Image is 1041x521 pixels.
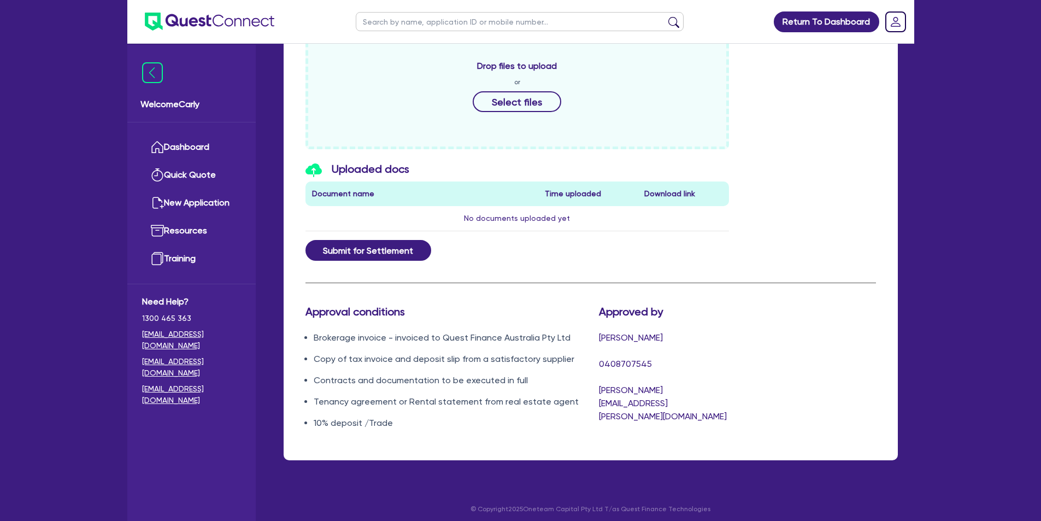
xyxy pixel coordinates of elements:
h3: Approved by [599,305,729,318]
a: [EMAIL_ADDRESS][DOMAIN_NAME] [142,383,241,406]
h3: Uploaded docs [305,162,730,177]
a: Resources [142,217,241,245]
button: Select files [473,91,561,112]
img: resources [151,224,164,237]
span: [PERSON_NAME][EMAIL_ADDRESS][PERSON_NAME][DOMAIN_NAME] [599,385,727,422]
a: Quick Quote [142,161,241,189]
a: Dropdown toggle [881,8,910,36]
a: Return To Dashboard [774,11,879,32]
input: Search by name, application ID or mobile number... [356,12,684,31]
span: 1300 465 363 [142,313,241,324]
th: Document name [305,182,539,206]
a: Dashboard [142,133,241,161]
span: [PERSON_NAME] [599,332,663,343]
img: quest-connect-logo-blue [145,13,274,31]
a: [EMAIL_ADDRESS][DOMAIN_NAME] [142,356,241,379]
img: icon-upload [305,163,322,177]
span: 0408707545 [599,359,652,369]
li: 10% deposit /Trade [314,417,583,430]
img: new-application [151,196,164,209]
li: Tenancy agreement or Rental statement from real estate agent [314,395,583,408]
a: New Application [142,189,241,217]
span: Drop files to upload [477,60,557,73]
img: quick-quote [151,168,164,182]
span: Need Help? [142,295,241,308]
a: Training [142,245,241,273]
li: Copy of tax invoice and deposit slip from a satisfactory supplier [314,353,583,366]
span: Welcome Carly [140,98,243,111]
button: Submit for Settlement [305,240,431,261]
li: Brokerage invoice - invoiced to Quest Finance Australia Pty Ltd [314,331,583,344]
a: [EMAIL_ADDRESS][DOMAIN_NAME] [142,329,241,352]
th: Time uploaded [538,182,638,206]
img: training [151,252,164,265]
h3: Approval conditions [305,305,583,318]
p: © Copyright 2025 Oneteam Capital Pty Ltd T/as Quest Finance Technologies [276,504,905,514]
li: Contracts and documentation to be executed in full [314,374,583,387]
th: Download link [638,182,729,206]
span: or [514,77,520,87]
img: icon-menu-close [142,62,163,83]
td: No documents uploaded yet [305,206,730,231]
